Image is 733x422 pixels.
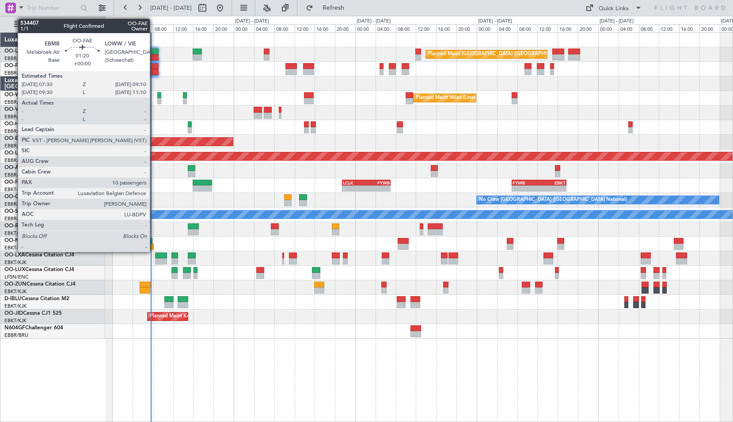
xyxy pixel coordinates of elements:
a: OO-VSFFalcon 8X [4,107,49,112]
div: 04:00 [254,24,274,32]
a: EBBR/BRU [4,215,28,222]
div: 08:00 [639,24,659,32]
a: EBKT/KJK [4,245,27,251]
span: OO-ELK [4,136,24,141]
span: OO-GPE [4,194,25,200]
div: 04:00 [376,24,396,32]
span: OO-LUX [4,267,25,272]
div: 00:00 [355,24,376,32]
span: Refresh [315,5,352,11]
div: 16:00 [193,24,213,32]
span: OO-FAE [4,63,25,68]
a: N604GFChallenger 604 [4,325,63,331]
button: Refresh [302,1,355,15]
a: EBBR/BRU [4,113,28,120]
div: FYWB [366,180,390,185]
a: OO-ROKCessna Citation CJ4 [4,223,76,229]
div: Planned Maint Kortrijk-[GEOGRAPHIC_DATA] [150,310,253,323]
div: FYWB [513,180,539,185]
span: OO-ZUN [4,282,27,287]
a: EBKT/KJK [4,288,27,295]
div: - [539,186,566,191]
a: EBKT/KJK [4,303,27,309]
div: - [513,186,539,191]
a: EBBR/BRU [4,172,28,178]
div: 00:00 [598,24,619,32]
a: OO-NSGCessna Citation CJ4 [4,238,76,243]
span: [DATE] - [DATE] [150,4,192,12]
span: D-IBLU [4,296,22,301]
span: All Aircraft [23,21,93,27]
a: EBBR/BRU [4,157,28,164]
button: Quick Links [581,1,646,15]
div: 00:00 [112,24,133,32]
span: OO-AIE [4,165,23,170]
a: OO-SLMCessna Citation XLS [4,209,75,214]
div: 04:00 [497,24,517,32]
div: 04:00 [619,24,639,32]
div: - [343,186,366,191]
a: EBBR/BRU [4,99,28,105]
a: LFSN/ENC [4,274,29,280]
a: OO-LAHFalcon 7X [4,151,50,156]
span: OO-LAH [4,151,26,156]
div: [DATE] - [DATE] [114,18,148,25]
a: OO-FSXFalcon 7X [4,180,49,185]
a: EBKT/KJK [4,259,27,266]
a: OO-ZUNCessna Citation CJ4 [4,282,76,287]
span: OO-NSG [4,238,27,243]
span: OO-JID [4,311,23,316]
a: EBBR/BRU [4,55,28,62]
div: Planned Maint [GEOGRAPHIC_DATA] ([GEOGRAPHIC_DATA] National) [428,48,588,61]
a: OO-LXACessna Citation CJ4 [4,252,74,258]
span: OO-LUM [4,49,27,54]
div: 12:00 [295,24,315,32]
a: EBBR/BRU [4,70,28,76]
a: EBKT/KJK [4,230,27,237]
a: OO-FAEFalcon 7X [4,63,49,68]
div: 16:00 [315,24,335,32]
div: 20:00 [699,24,720,32]
div: Planned Maint Milan (Linate) [416,91,479,105]
a: OO-ELKFalcon 8X [4,136,49,141]
span: N604GF [4,325,25,331]
div: EBKT [539,180,566,185]
a: EBBR/BRU [4,143,28,149]
a: OO-LUMFalcon 7X [4,49,51,54]
a: D-IBLUCessna Citation M2 [4,296,69,301]
div: 12:00 [416,24,436,32]
div: No Crew [GEOGRAPHIC_DATA] ([GEOGRAPHIC_DATA] National) [479,193,627,207]
input: Trip Number [27,1,78,15]
a: EBBR/BRU [4,128,28,135]
div: 08:00 [396,24,416,32]
a: OO-GPEFalcon 900EX EASy II [4,194,78,200]
div: 00:00 [234,24,254,32]
div: 08:00 [274,24,295,32]
div: 12:00 [659,24,679,32]
span: OO-VSF [4,107,25,112]
span: OO-SLM [4,209,26,214]
div: 16:00 [558,24,578,32]
div: Quick Links [599,4,629,13]
div: Owner Melsbroek Air Base [135,48,195,61]
div: 20:00 [335,24,355,32]
div: [DATE] - [DATE] [357,18,391,25]
span: OO-ROK [4,223,27,229]
span: OO-WLP [4,92,26,98]
span: OO-HHO [4,121,27,127]
div: 16:00 [436,24,456,32]
div: 20:00 [213,24,234,32]
div: 16:00 [679,24,699,32]
div: 08:00 [153,24,173,32]
div: [DATE] - [DATE] [600,18,634,25]
div: [DATE] - [DATE] [235,18,269,25]
div: 20:00 [578,24,598,32]
a: EBBR/BRU [4,332,28,339]
div: 00:00 [477,24,497,32]
div: 12:00 [537,24,558,32]
div: 12:00 [173,24,194,32]
div: 20:00 [456,24,477,32]
span: OO-FSX [4,180,25,185]
div: Owner Melsbroek Air Base [135,62,195,75]
a: OO-LUXCessna Citation CJ4 [4,267,74,272]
